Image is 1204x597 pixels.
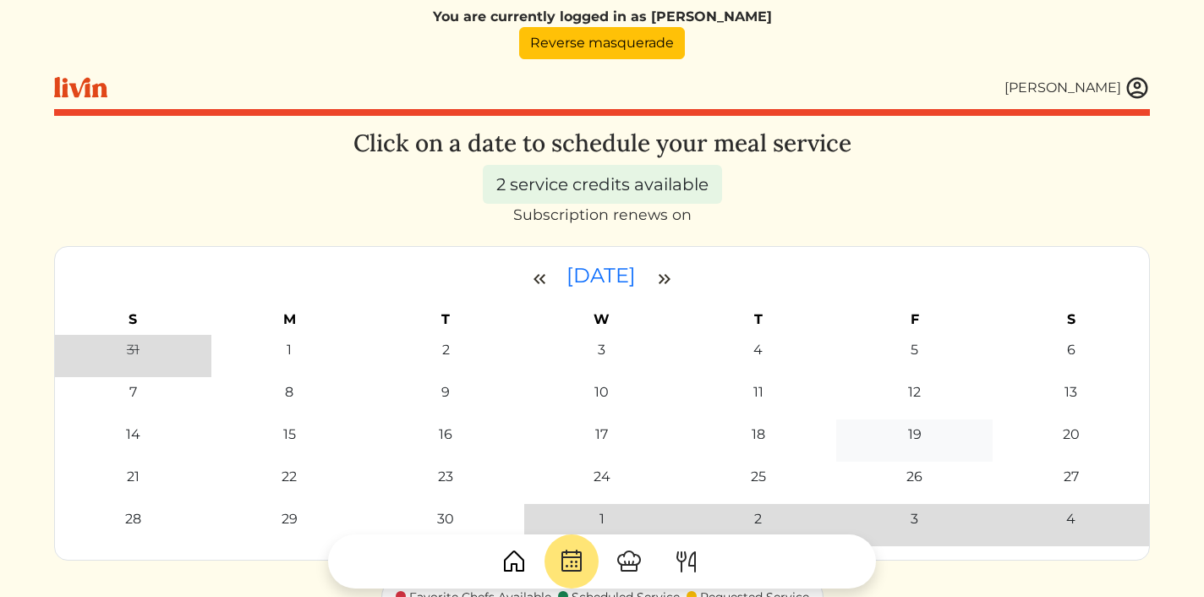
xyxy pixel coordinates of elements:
[836,304,993,335] th: F
[594,467,610,487] a: 24
[654,269,675,289] img: double_arrow_right-997dabdd2eccb76564fe50414fa626925505af7f86338824324e960bc414e1a4.svg
[126,424,140,445] a: 14
[908,424,922,445] a: 19
[673,548,700,575] img: ForkKnife-55491504ffdb50bab0c1e09e7649658475375261d09fd45db06cec23bce548bf.svg
[1063,424,1080,445] a: 20
[751,467,766,487] a: 25
[127,467,140,487] a: 21
[442,340,450,360] a: 2
[501,548,528,575] img: House-9bf13187bcbb5817f509fe5e7408150f90897510c4275e13d0d5fca38e0b5951.svg
[287,340,292,360] a: 1
[594,382,609,403] a: 10
[438,467,453,487] a: 23
[598,340,605,360] a: 3
[439,424,452,445] a: 16
[558,548,585,575] img: CalendarDots-5bcf9d9080389f2a281d69619e1c85352834be518fbc73d9501aef674afc0d57.svg
[211,304,368,335] th: M
[1004,78,1121,98] div: [PERSON_NAME]
[524,304,681,335] th: W
[616,548,643,575] img: ChefHat-a374fb509e4f37eb0702ca99f5f64f3b6956810f32a249b33092029f8484b388.svg
[753,340,763,360] a: 4
[993,304,1149,335] th: S
[595,424,608,445] a: 17
[1064,467,1079,487] a: 27
[680,304,836,335] th: T
[752,424,765,445] a: 18
[906,467,922,487] a: 26
[285,382,293,403] a: 8
[127,340,140,360] a: 31
[368,304,524,335] th: T
[283,424,296,445] a: 15
[911,340,918,360] a: 5
[1125,75,1150,101] img: user_account-e6e16d2ec92f44fc35f99ef0dc9cddf60790bfa021a6ecb1c896eb5d2907b31c.svg
[513,204,692,226] div: Subscription renews on
[519,27,685,59] a: Reverse masquerade
[129,382,137,403] a: 7
[566,263,636,288] time: [DATE]
[483,165,722,204] div: 2 service credits available
[55,304,211,335] th: S
[353,129,851,158] h3: Click on a date to schedule your meal service
[566,263,641,288] a: [DATE]
[441,382,450,403] a: 9
[282,467,297,487] a: 22
[125,509,141,529] a: 28
[529,269,550,289] img: double_arrow_left-c4e17772ff31b185a997b24a83b1dd706720237b6ae925c3c36bf3cf7eb93091.svg
[754,509,762,529] a: 2
[1066,509,1075,529] a: 4
[282,509,298,529] a: 29
[437,509,454,529] a: 30
[1067,340,1075,360] a: 6
[1064,382,1077,403] a: 13
[753,382,763,403] a: 11
[599,509,605,529] a: 1
[911,509,918,529] a: 3
[908,382,921,403] a: 12
[54,77,107,98] img: livin-logo-a0d97d1a881af30f6274990eb6222085a2533c92bbd1e4f22c21b4f0d0e3210c.svg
